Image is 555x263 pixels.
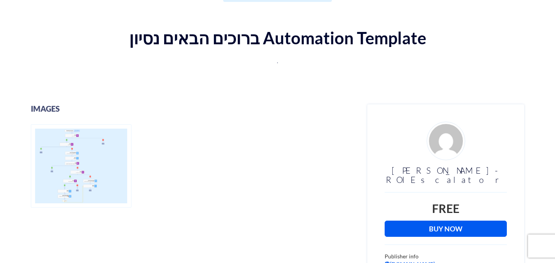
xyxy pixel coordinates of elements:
[385,166,507,184] h3: [PERSON_NAME] - ROI Escalator
[385,200,507,217] div: Free
[62,55,493,66] p: .
[385,253,419,260] span: Publisher info
[385,221,507,237] a: Buy Now
[427,122,465,160] img: d4fe36f24926ae2e6254bfc5557d6d03
[8,29,547,47] h1: ברוכים הבאים נסיון Automation Template
[31,104,356,113] h3: images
